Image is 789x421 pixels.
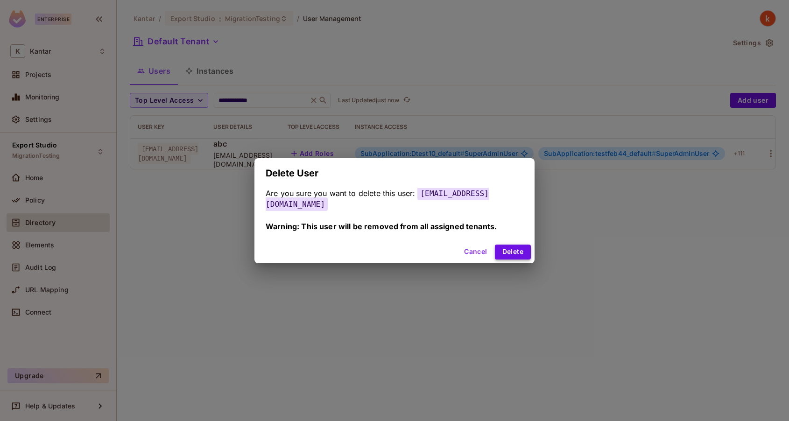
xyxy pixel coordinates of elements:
[254,158,535,188] h2: Delete User
[266,187,489,211] span: [EMAIL_ADDRESS][DOMAIN_NAME]
[266,189,415,198] span: Are you sure you want to delete this user:
[266,222,497,231] span: Warning: This user will be removed from all assigned tenants.
[460,245,491,260] button: Cancel
[495,245,531,260] button: Delete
